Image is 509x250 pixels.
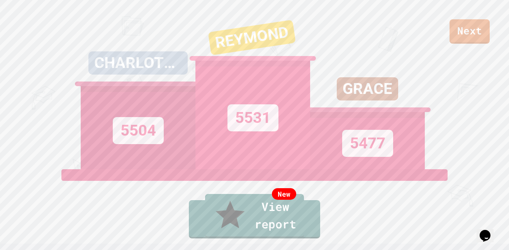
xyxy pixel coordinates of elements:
a: Next [450,19,490,44]
div: CHARLOTTE [88,51,188,75]
div: GRACE [337,77,398,100]
iframe: chat widget [477,219,501,242]
div: New [272,188,296,200]
a: View report [205,194,304,238]
div: 5531 [227,104,278,131]
div: 5477 [342,130,393,157]
div: REYMOND [208,20,296,55]
div: 5504 [113,117,164,144]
